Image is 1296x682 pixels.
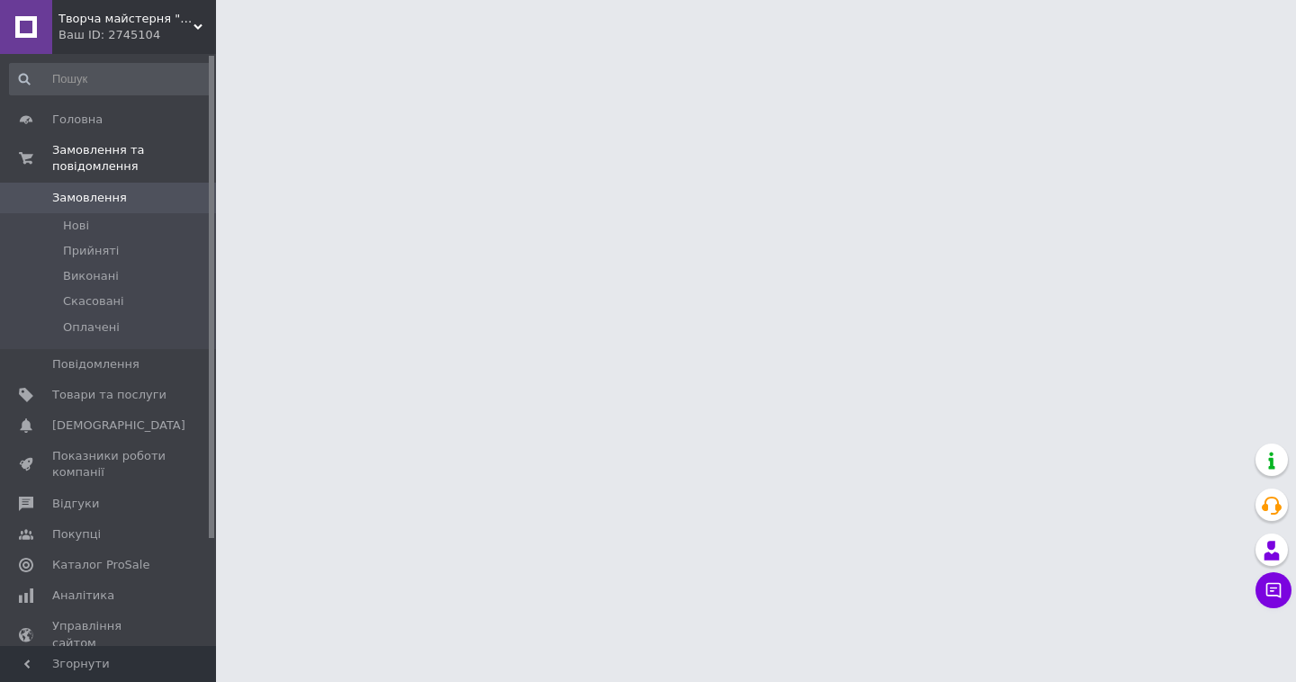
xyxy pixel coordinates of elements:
span: Замовлення [52,190,127,206]
span: Каталог ProSale [52,557,149,573]
span: Виконані [63,268,119,284]
span: Оплачені [63,319,120,336]
span: Товари та послуги [52,387,166,403]
span: Управління сайтом [52,618,166,651]
span: Відгуки [52,496,99,512]
input: Пошук [9,63,212,95]
span: Показники роботи компанії [52,448,166,480]
span: Прийняті [63,243,119,259]
span: Аналітика [52,588,114,604]
span: Замовлення та повідомлення [52,142,216,175]
button: Чат з покупцем [1255,572,1291,608]
span: Покупці [52,526,101,543]
span: Нові [63,218,89,234]
span: Скасовані [63,293,124,310]
div: Ваш ID: 2745104 [58,27,216,43]
span: Повідомлення [52,356,139,372]
span: Творча майстерня "Вільна" [58,11,193,27]
span: [DEMOGRAPHIC_DATA] [52,417,185,434]
span: Головна [52,112,103,128]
